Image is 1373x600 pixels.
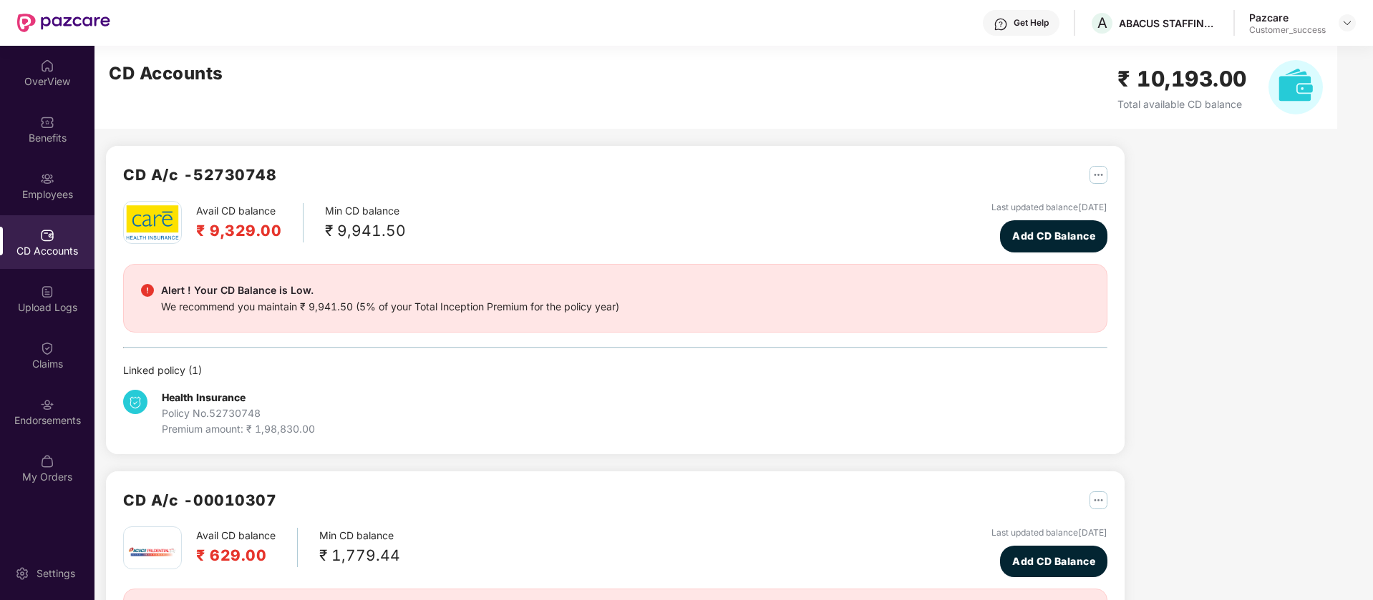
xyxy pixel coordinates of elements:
div: Pazcare [1249,11,1326,24]
img: svg+xml;base64,PHN2ZyBpZD0iU2V0dGluZy0yMHgyMCIgeG1sbnM9Imh0dHA6Ly93d3cudzMub3JnLzIwMDAvc3ZnIiB3aW... [15,566,29,581]
h2: ₹ 629.00 [196,544,276,567]
img: svg+xml;base64,PHN2ZyBpZD0iTXlfT3JkZXJzIiBkYXRhLW5hbWU9Ik15IE9yZGVycyIgeG1sbnM9Imh0dHA6Ly93d3cudz... [40,454,54,468]
div: We recommend you maintain ₹ 9,941.50 (5% of your Total Inception Premium for the policy year) [161,299,619,315]
div: ABACUS STAFFING AND SERVICES PRIVATE LIMITED [1119,16,1219,30]
img: svg+xml;base64,PHN2ZyB4bWxucz0iaHR0cDovL3d3dy53My5vcmcvMjAwMC9zdmciIHdpZHRoPSIzNCIgaGVpZ2h0PSIzNC... [123,390,147,414]
img: svg+xml;base64,PHN2ZyBpZD0iQ0RfQWNjb3VudHMiIGRhdGEtbmFtZT0iQ0QgQWNjb3VudHMiIHhtbG5zPSJodHRwOi8vd3... [40,228,54,242]
div: Premium amount: ₹ 1,98,830.00 [162,421,315,437]
img: svg+xml;base64,PHN2ZyB4bWxucz0iaHR0cDovL3d3dy53My5vcmcvMjAwMC9zdmciIHdpZHRoPSIyNSIgaGVpZ2h0PSIyNS... [1090,166,1107,184]
div: Get Help [1014,17,1049,29]
div: ₹ 9,941.50 [325,219,406,242]
img: iciciprud.png [127,527,178,577]
img: svg+xml;base64,PHN2ZyBpZD0iRGFuZ2VyX2FsZXJ0IiBkYXRhLW5hbWU9IkRhbmdlciBhbGVydCIgeG1sbnM9Imh0dHA6Ly... [141,284,154,297]
div: Linked policy ( 1 ) [123,363,1107,378]
div: ₹ 1,779.44 [319,544,400,567]
span: A [1097,14,1107,31]
button: Add CD Balance [1000,220,1107,252]
img: svg+xml;base64,PHN2ZyBpZD0iRHJvcGRvd24tMzJ4MzIiIHhtbG5zPSJodHRwOi8vd3d3LnczLm9yZy8yMDAwL3N2ZyIgd2... [1342,17,1353,29]
img: svg+xml;base64,PHN2ZyB4bWxucz0iaHR0cDovL3d3dy53My5vcmcvMjAwMC9zdmciIHdpZHRoPSIyNSIgaGVpZ2h0PSIyNS... [1090,491,1107,509]
img: care.png [125,205,180,240]
h2: ₹ 9,329.00 [196,219,281,242]
h2: CD A/c - 00010307 [123,488,276,512]
button: Add CD Balance [1000,546,1107,578]
img: svg+xml;base64,PHN2ZyBpZD0iRW5kb3JzZW1lbnRzIiB4bWxucz0iaHR0cDovL3d3dy53My5vcmcvMjAwMC9zdmciIHdpZH... [40,398,54,412]
img: svg+xml;base64,PHN2ZyBpZD0iSGVscC0zMngzMiIgeG1sbnM9Imh0dHA6Ly93d3cudzMub3JnLzIwMDAvc3ZnIiB3aWR0aD... [994,17,1008,31]
h2: CD A/c - 52730748 [123,163,276,187]
b: Health Insurance [162,391,246,403]
div: Min CD balance [319,528,400,567]
img: New Pazcare Logo [17,14,110,32]
img: svg+xml;base64,PHN2ZyBpZD0iRW1wbG95ZWVzIiB4bWxucz0iaHR0cDovL3d3dy53My5vcmcvMjAwMC9zdmciIHdpZHRoPS... [40,172,54,186]
img: svg+xml;base64,PHN2ZyB4bWxucz0iaHR0cDovL3d3dy53My5vcmcvMjAwMC9zdmciIHhtbG5zOnhsaW5rPSJodHRwOi8vd3... [1268,60,1323,114]
img: svg+xml;base64,PHN2ZyBpZD0iVXBsb2FkX0xvZ3MiIGRhdGEtbmFtZT0iVXBsb2FkIExvZ3MiIHhtbG5zPSJodHRwOi8vd3... [40,285,54,299]
div: Avail CD balance [196,203,304,242]
span: Total available CD balance [1117,98,1242,110]
img: svg+xml;base64,PHN2ZyBpZD0iQ2xhaW0iIHhtbG5zPSJodHRwOi8vd3d3LnczLm9yZy8yMDAwL3N2ZyIgd2lkdGg9IjIwIi... [40,341,54,355]
div: Min CD balance [325,203,406,242]
div: Policy No. 52730748 [162,405,315,421]
img: svg+xml;base64,PHN2ZyBpZD0iSG9tZSIgeG1sbnM9Imh0dHA6Ly93d3cudzMub3JnLzIwMDAvc3ZnIiB3aWR0aD0iMjAiIG... [40,59,54,73]
span: Add CD Balance [1012,554,1095,569]
div: Settings [32,566,79,581]
img: svg+xml;base64,PHN2ZyBpZD0iQmVuZWZpdHMiIHhtbG5zPSJodHRwOi8vd3d3LnczLm9yZy8yMDAwL3N2ZyIgd2lkdGg9Ij... [40,115,54,129]
div: Last updated balance [DATE] [991,526,1107,540]
div: Alert ! Your CD Balance is Low. [161,282,619,299]
div: Customer_success [1249,24,1326,36]
h2: CD Accounts [109,60,223,87]
div: Avail CD balance [196,528,298,567]
span: Add CD Balance [1012,228,1095,244]
div: Last updated balance [DATE] [991,201,1107,215]
h2: ₹ 10,193.00 [1117,62,1247,96]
